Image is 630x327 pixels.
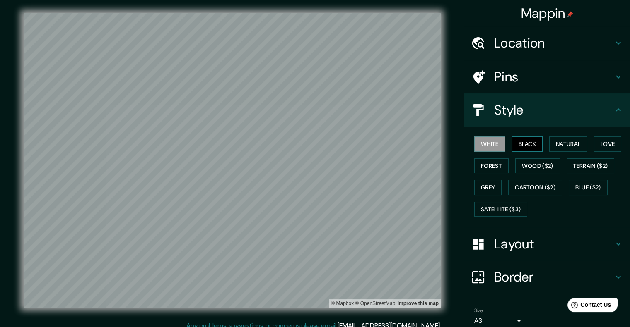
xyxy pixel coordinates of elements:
canvas: Map [24,13,441,308]
button: Love [594,136,621,152]
h4: Layout [494,236,613,252]
button: Grey [474,180,502,195]
h4: Mappin [521,5,574,21]
h4: Location [494,35,613,51]
div: Layout [464,227,630,260]
button: Blue ($2) [569,180,608,195]
iframe: Help widget launcher [556,295,621,318]
h4: Border [494,269,613,285]
button: Black [512,136,543,152]
a: Map feedback [398,301,439,306]
button: Terrain ($2) [567,158,615,174]
div: Pins [464,60,630,93]
label: Size [474,307,483,314]
button: White [474,136,505,152]
div: Border [464,260,630,294]
div: Style [464,93,630,127]
button: Satellite ($3) [474,202,527,217]
button: Cartoon ($2) [508,180,562,195]
img: pin-icon.png [567,11,573,18]
h4: Style [494,102,613,118]
button: Wood ($2) [515,158,560,174]
button: Forest [474,158,509,174]
button: Natural [549,136,587,152]
h4: Pins [494,69,613,85]
a: Mapbox [331,301,354,306]
a: OpenStreetMap [355,301,395,306]
div: Location [464,26,630,60]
